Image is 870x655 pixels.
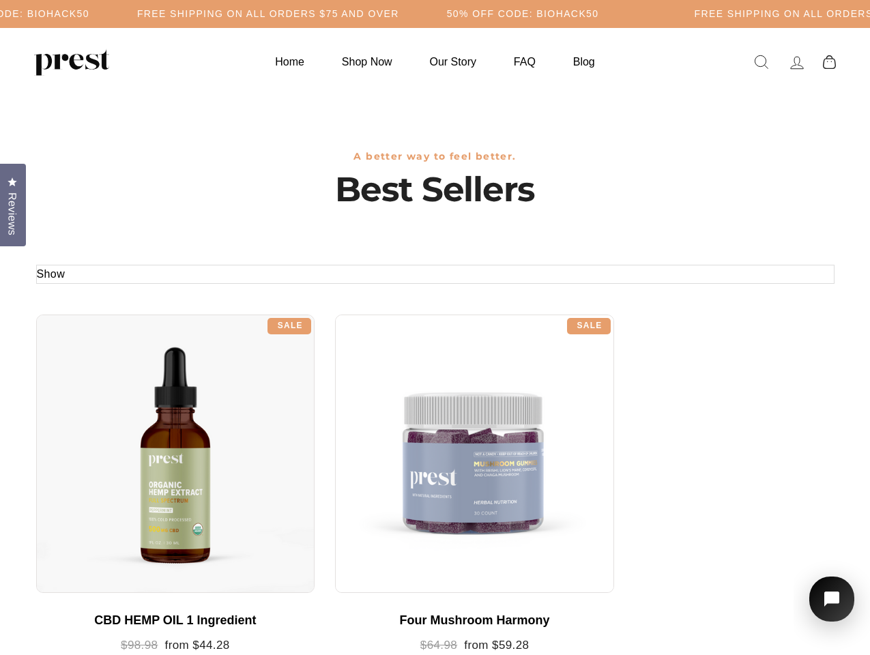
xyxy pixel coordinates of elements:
[497,48,553,75] a: FAQ
[34,48,109,76] img: PREST ORGANICS
[137,8,399,20] h5: Free Shipping on all orders $75 and over
[447,8,599,20] h5: 50% OFF CODE: BIOHACK50
[3,192,21,235] span: Reviews
[420,639,457,652] span: $64.98
[325,48,409,75] a: Shop Now
[267,318,311,334] div: Sale
[36,151,835,162] h3: A better way to feel better.
[36,169,835,210] h1: Best Sellers
[258,48,611,75] ul: Primary
[349,613,600,628] div: Four Mushroom Harmony
[121,639,158,652] span: $98.98
[794,559,870,655] iframe: Tidio Chat
[258,48,321,75] a: Home
[567,318,611,334] div: Sale
[413,48,493,75] a: Our Story
[50,613,302,628] div: CBD HEMP OIL 1 Ingredient
[349,639,600,653] div: from $59.28
[50,639,302,653] div: from $44.28
[556,48,612,75] a: Blog
[37,265,66,283] button: Show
